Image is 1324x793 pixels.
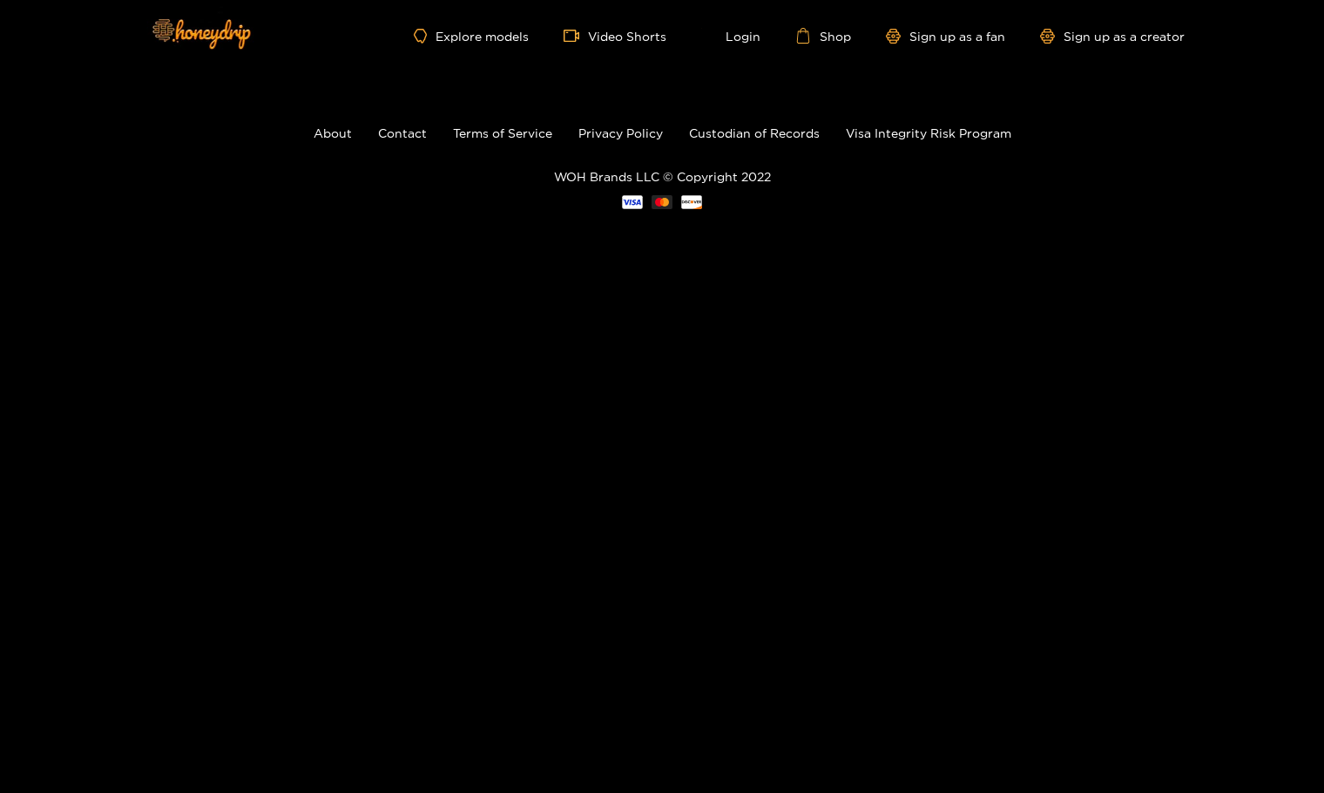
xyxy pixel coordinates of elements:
[578,126,663,139] a: Privacy Policy
[453,126,552,139] a: Terms of Service
[564,28,588,44] span: video-camera
[564,28,666,44] a: Video Shorts
[701,28,760,44] a: Login
[414,29,529,44] a: Explore models
[846,126,1011,139] a: Visa Integrity Risk Program
[314,126,352,139] a: About
[689,126,820,139] a: Custodian of Records
[378,126,427,139] a: Contact
[795,28,851,44] a: Shop
[886,29,1005,44] a: Sign up as a fan
[1040,29,1185,44] a: Sign up as a creator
